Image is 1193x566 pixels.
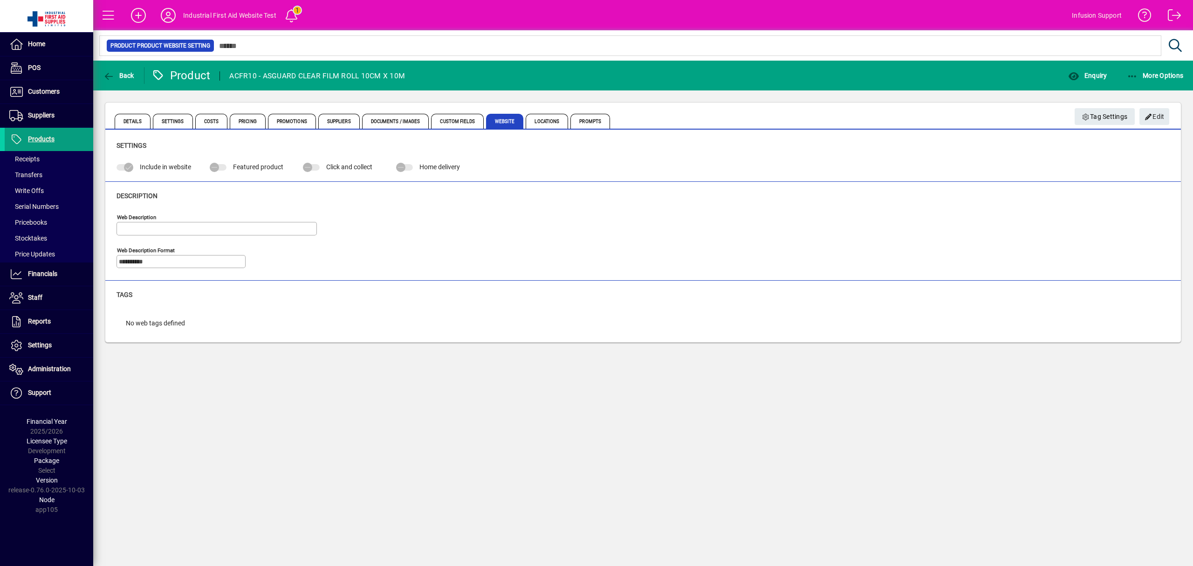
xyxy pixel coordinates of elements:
[5,358,93,381] a: Administration
[1124,67,1186,84] button: More Options
[1082,109,1128,124] span: Tag Settings
[153,7,183,24] button: Profile
[5,199,93,214] a: Serial Numbers
[153,114,193,129] span: Settings
[117,214,156,220] mat-label: Web Description
[117,192,158,200] span: Description
[195,114,228,129] span: Costs
[570,114,610,129] span: Prompts
[28,111,55,119] span: Suppliers
[103,72,134,79] span: Back
[431,114,483,129] span: Custom Fields
[1139,108,1169,125] button: Edit
[123,7,153,24] button: Add
[28,270,57,277] span: Financials
[5,262,93,286] a: Financials
[5,56,93,80] a: POS
[34,457,59,464] span: Package
[419,163,460,171] span: Home delivery
[5,167,93,183] a: Transfers
[5,334,93,357] a: Settings
[1068,72,1107,79] span: Enquiry
[526,114,568,129] span: Locations
[5,151,93,167] a: Receipts
[117,142,146,149] span: Settings
[27,437,67,445] span: Licensee Type
[1161,2,1181,32] a: Logout
[486,114,524,129] span: Website
[39,496,55,504] span: Node
[1066,67,1109,84] button: Enquiry
[28,389,51,396] span: Support
[117,291,132,298] span: Tags
[230,114,266,129] span: Pricing
[5,33,93,56] a: Home
[233,163,283,171] span: Featured product
[9,250,55,258] span: Price Updates
[5,246,93,262] a: Price Updates
[101,67,137,84] button: Back
[5,80,93,104] a: Customers
[110,41,210,50] span: Product Product Website Setting
[28,135,55,143] span: Products
[5,214,93,230] a: Pricebooks
[28,88,60,95] span: Customers
[183,8,276,23] div: Industrial First Aid Website Test
[9,203,59,210] span: Serial Numbers
[115,114,151,129] span: Details
[1145,109,1165,124] span: Edit
[28,341,52,349] span: Settings
[117,247,175,253] mat-label: Web Description Format
[318,114,360,129] span: Suppliers
[27,418,67,425] span: Financial Year
[268,114,316,129] span: Promotions
[1075,108,1135,125] button: Tag Settings
[28,40,45,48] span: Home
[5,230,93,246] a: Stocktakes
[362,114,429,129] span: Documents / Images
[5,183,93,199] a: Write Offs
[9,155,40,163] span: Receipts
[5,310,93,333] a: Reports
[93,67,144,84] app-page-header-button: Back
[9,219,47,226] span: Pricebooks
[326,163,372,171] span: Click and collect
[1131,2,1152,32] a: Knowledge Base
[1072,8,1122,23] div: Infusion Support
[28,318,51,325] span: Reports
[5,104,93,127] a: Suppliers
[9,171,42,179] span: Transfers
[28,365,71,373] span: Administration
[1127,72,1184,79] span: More Options
[140,163,191,171] span: Include in website
[9,235,47,242] span: Stocktakes
[5,381,93,405] a: Support
[9,187,44,194] span: Write Offs
[117,309,194,338] div: No web tags defined
[36,476,58,484] span: Version
[28,294,42,301] span: Staff
[28,64,41,71] span: POS
[5,286,93,310] a: Staff
[229,69,405,83] div: ACFR10 - ASGUARD CLEAR FILM ROLL 10CM X 10M
[151,68,211,83] div: Product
